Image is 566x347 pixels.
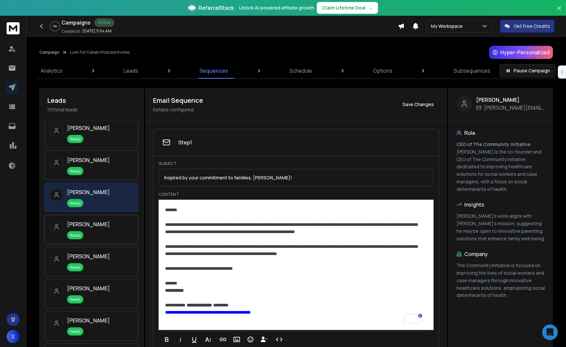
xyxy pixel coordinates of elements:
[289,67,312,75] p: Schedule
[500,20,555,33] button: Get Free Credits
[37,63,66,79] a: Analytics
[67,284,110,292] h3: [PERSON_NAME]
[542,324,558,340] div: Open Intercom Messenger
[61,19,91,27] h1: Campaigns
[373,67,392,75] p: Options
[94,18,114,27] div: Active
[431,23,465,29] p: My Workspace
[67,263,83,271] span: Ready
[153,106,203,113] p: 5 steps configured
[67,188,110,196] h3: [PERSON_NAME]
[514,23,550,29] p: Get Free Credits
[67,220,110,228] h3: [PERSON_NAME]
[450,63,494,79] a: Subsequences
[67,156,110,164] h3: [PERSON_NAME]
[161,333,173,346] button: Bold (⌘B)
[153,96,203,105] h2: Email Sequence
[456,262,545,299] p: The Community Initiative is focused on improving the lives of social workers and case managers th...
[41,67,62,75] p: Analytics
[285,63,316,79] a: Schedule
[368,5,373,11] span: →
[202,333,214,346] button: More Text
[456,141,545,193] p: [PERSON_NAME] is the co-founder and CEO of The Community Initiative, dedicated to improving healt...
[464,201,484,209] h4: Insights
[67,199,83,207] span: Ready
[484,104,545,112] span: [PERSON_NAME][EMAIL_ADDRESS][DOMAIN_NAME]
[244,333,257,346] button: Emoticons
[53,24,57,28] p: 0 %
[317,2,378,14] button: Claim Lifetime Deal→
[7,330,20,343] button: S
[476,96,545,104] h3: [PERSON_NAME]
[67,167,83,175] span: Ready
[199,67,228,75] p: Sequences
[489,46,553,59] div: Hyper-Personalized
[67,252,110,260] h3: [PERSON_NAME]
[159,192,434,197] label: Content
[231,333,243,346] button: Insert Image (⌘P)
[47,106,136,113] div: 101 total leads
[159,200,434,330] div: To enrich screen reader interactions, please activate Accessibility in Grammarly extension settings
[258,333,270,346] button: Insert Unsubscribe Link
[196,63,232,79] a: Sequences
[61,29,81,34] p: Created At:
[188,333,200,346] button: Underline (⌘U)
[67,327,83,336] span: Ready
[500,64,556,77] button: Pause Campaign
[464,250,488,258] h4: Company
[164,174,428,181] p: Inspired by your commitment to families, [PERSON_NAME]!
[174,333,187,346] button: Italic (⌘I)
[70,50,129,55] p: LumiTot Collab/ Podcast Invites
[456,212,545,242] p: [PERSON_NAME]'s work aligns with [PERSON_NAME]'s mission, suggesting he may be open to innovative...
[47,96,136,105] h2: Leads
[454,67,490,75] p: Subsequences
[124,67,138,75] p: Leads
[217,333,229,346] button: Insert Link (⌘K)
[67,124,110,132] h3: [PERSON_NAME]
[397,98,439,111] button: Save Changes
[67,135,83,143] span: Ready
[464,129,475,137] h4: Role
[39,50,60,55] button: Campaign
[67,231,83,239] span: Ready
[120,63,142,79] a: Leads
[456,141,531,147] span: CEO of The Community Initiative
[67,317,110,324] h3: [PERSON_NAME]
[178,138,192,146] h3: Step 1
[198,4,234,12] span: ReferralStack
[67,295,83,303] span: Ready
[159,161,434,166] label: Subject
[273,333,285,346] button: Code View
[239,5,314,11] p: Unlock AI-powered affiliate growth
[82,28,111,34] p: [DATE] 11:54 AM
[369,63,396,79] a: Options
[555,4,563,20] button: Close banner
